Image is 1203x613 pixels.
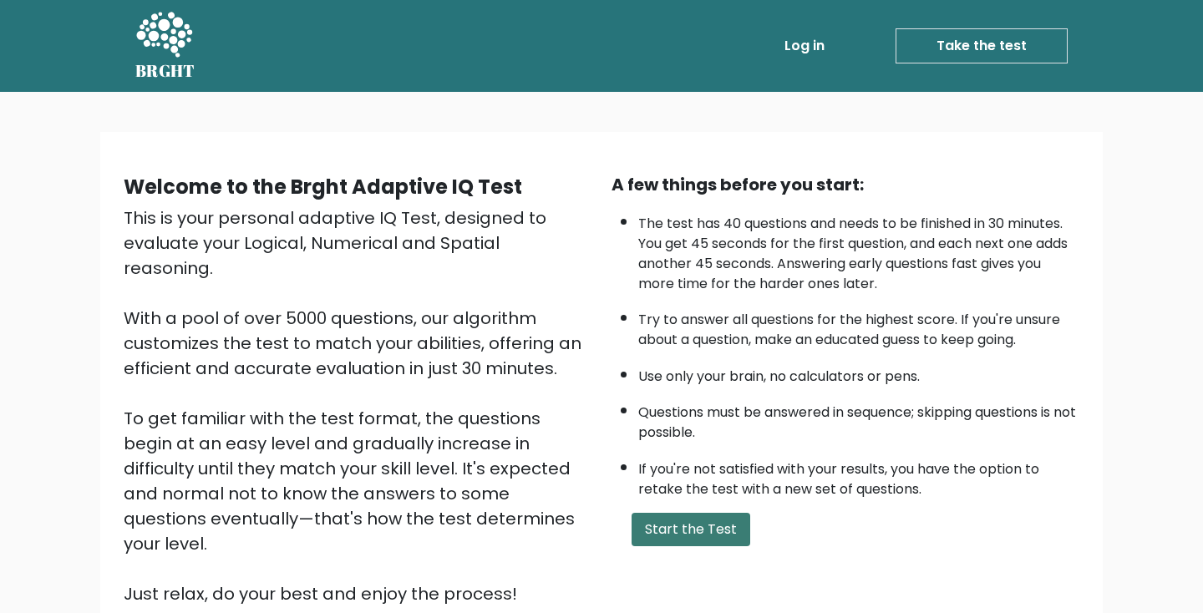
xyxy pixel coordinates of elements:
li: Use only your brain, no calculators or pens. [638,358,1079,387]
div: A few things before you start: [612,172,1079,197]
li: The test has 40 questions and needs to be finished in 30 minutes. You get 45 seconds for the firs... [638,205,1079,294]
h5: BRGHT [135,61,195,81]
a: Take the test [896,28,1068,63]
a: Log in [778,29,831,63]
div: This is your personal adaptive IQ Test, designed to evaluate your Logical, Numerical and Spatial ... [124,205,591,606]
li: If you're not satisfied with your results, you have the option to retake the test with a new set ... [638,451,1079,499]
b: Welcome to the Brght Adaptive IQ Test [124,173,522,200]
button: Start the Test [632,513,750,546]
li: Try to answer all questions for the highest score. If you're unsure about a question, make an edu... [638,301,1079,350]
li: Questions must be answered in sequence; skipping questions is not possible. [638,394,1079,443]
a: BRGHT [135,7,195,85]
